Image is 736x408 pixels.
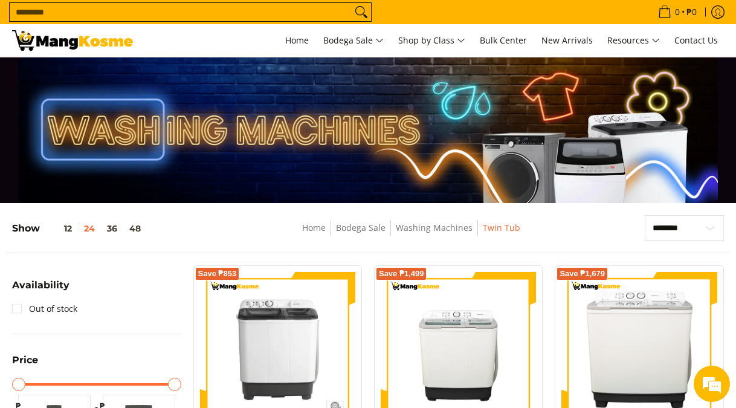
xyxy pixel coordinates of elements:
[392,24,471,57] a: Shop by Class
[12,30,133,51] img: Washing Machines l Mang Kosme: Home Appliances Warehouse Sale Partner Twin Tub
[12,280,69,299] summary: Open
[279,24,315,57] a: Home
[222,221,601,248] nav: Breadcrumbs
[123,224,147,233] button: 48
[673,8,682,16] span: 0
[336,222,386,233] a: Bodega Sale
[78,224,101,233] button: 24
[198,6,227,35] div: Minimize live chat window
[379,270,424,277] span: Save ₱1,499
[145,24,724,57] nav: Main Menu
[302,222,326,233] a: Home
[352,3,371,21] button: Search
[70,125,167,247] span: We're online!
[317,24,390,57] a: Bodega Sale
[12,280,69,290] span: Availability
[480,34,527,46] span: Bulk Center
[198,270,237,277] span: Save ₱853
[535,24,599,57] a: New Arrivals
[674,34,718,46] span: Contact Us
[483,221,520,236] span: Twin Tub
[40,224,78,233] button: 12
[323,33,384,48] span: Bodega Sale
[12,299,77,319] a: Out of stock
[654,5,700,19] span: •
[12,355,38,374] summary: Open
[601,24,666,57] a: Resources
[63,68,203,83] div: Chat with us now
[398,33,465,48] span: Shop by Class
[474,24,533,57] a: Bulk Center
[607,33,660,48] span: Resources
[12,222,147,235] h5: Show
[12,355,38,365] span: Price
[560,270,605,277] span: Save ₱1,679
[685,8,699,16] span: ₱0
[541,34,593,46] span: New Arrivals
[6,276,230,319] textarea: Type your message and hit 'Enter'
[101,224,123,233] button: 36
[668,24,724,57] a: Contact Us
[285,34,309,46] span: Home
[396,222,473,233] a: Washing Machines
